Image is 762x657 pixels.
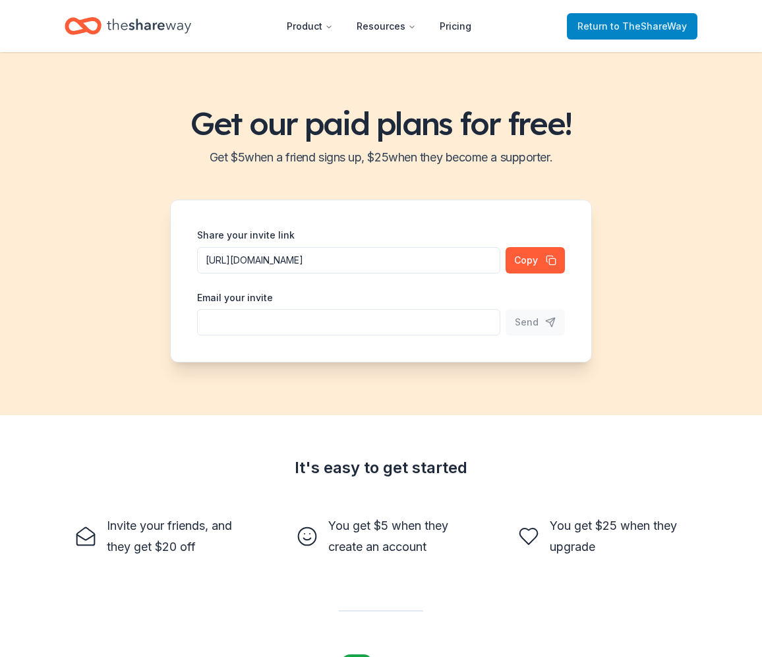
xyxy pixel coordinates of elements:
label: Email your invite [197,291,273,304]
a: Pricing [429,13,482,40]
div: You get $5 when they create an account [328,515,465,557]
h1: Get our paid plans for free! [16,105,746,142]
button: Product [276,13,343,40]
label: Share your invite link [197,229,295,242]
h2: Get $ 5 when a friend signs up, $ 25 when they become a supporter. [16,147,746,168]
button: Resources [346,13,426,40]
div: You get $25 when they upgrade [550,515,687,557]
a: Home [65,11,191,42]
button: Copy [506,247,565,273]
a: Returnto TheShareWay [567,13,697,40]
div: Invite your friends, and they get $20 off [107,515,244,557]
span: Return [577,18,687,34]
div: It's easy to get started [65,457,697,478]
nav: Main [276,11,482,42]
span: to TheShareWay [610,20,687,32]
